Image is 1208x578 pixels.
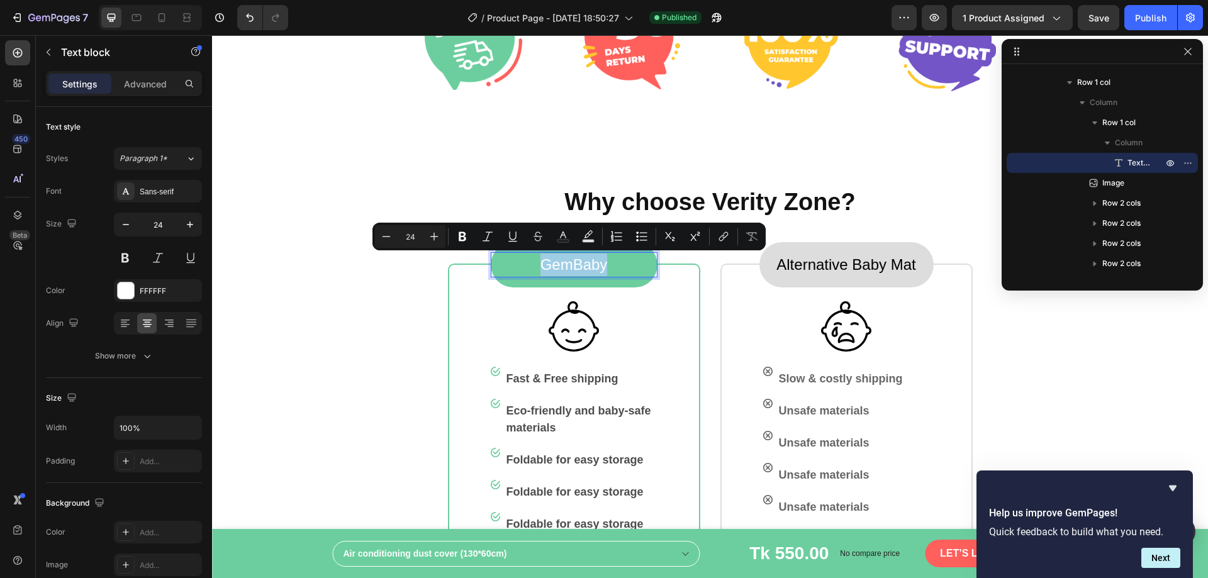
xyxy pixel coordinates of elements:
span: Row 2 cols [1102,217,1141,230]
div: Align [46,315,81,332]
p: GemBaby [280,218,444,241]
div: Show more [95,350,154,362]
p: Foldable for easy storage [294,448,432,465]
div: Editor contextual toolbar [372,223,766,250]
div: Size [46,390,79,407]
div: Let’s lay & play [728,512,817,524]
img: Alt Image [551,428,561,437]
div: Publish [1135,11,1166,25]
div: Color [46,526,65,538]
div: Background [46,495,107,512]
input: Auto [115,416,201,439]
span: Text block [1127,157,1150,169]
button: Save [1078,5,1119,30]
span: / [481,11,484,25]
button: Next question [1141,548,1180,568]
div: Sans-serif [140,186,199,197]
span: Column [1090,96,1117,109]
div: Rich Text Editor. Editing area: main [279,217,445,242]
span: Published [662,12,696,23]
p: Quick feedback to build what you need. [989,526,1180,538]
span: Product Page - [DATE] 18:50:27 [487,11,619,25]
p: Unsafe materials [567,464,657,481]
span: Row 2 cols [1102,197,1141,209]
p: Slow & costly shipping [567,335,691,352]
div: Beta [9,230,30,240]
button: 1 product assigned [952,5,1073,30]
div: Add... [140,560,199,571]
h2: Help us improve GemPages! [989,506,1180,521]
span: Column [1115,136,1143,149]
span: Save [1088,13,1109,23]
span: Row 2 cols [1102,237,1141,250]
p: Why choose Verity Zone? [21,153,975,182]
button: Let’s lay & play [713,504,847,531]
div: Image [46,559,68,570]
p: Unsafe materials [567,431,657,448]
img: Alt Image [551,460,561,469]
p: Text block [61,45,168,60]
p: Advanced [124,77,167,91]
div: Color [46,285,65,296]
div: Text style [46,121,81,133]
div: 450 [12,134,30,144]
span: Row 2 cols [1102,257,1141,270]
p: Foldable for easy storage [294,481,432,497]
div: FFFFFF [140,286,199,297]
img: Alt Image [551,364,561,373]
img: Alt Image [279,331,288,341]
span: Image [1102,177,1124,189]
img: Alt Image [551,396,561,405]
img: Alt Image [279,477,288,486]
img: Alt Image [551,331,561,341]
span: Row 1 col [1077,76,1110,89]
span: 1 product assigned [963,11,1044,25]
div: Help us improve GemPages! [989,481,1180,568]
p: Unsafe materials [567,367,657,384]
div: Tk 550.00 [536,504,618,533]
img: Alt Image [337,266,387,316]
img: Alt Image [279,413,288,422]
div: Width [46,422,67,433]
span: Row 1 col [1102,116,1136,129]
div: Add... [140,527,199,538]
p: No compare price [628,514,688,522]
p: Settings [62,77,98,91]
img: Alt Image [279,364,288,373]
p: Foldable for easy storage [294,416,432,433]
p: Eco-friendly and baby-safe materials [294,367,444,401]
div: Padding [46,455,75,467]
div: Undo/Redo [237,5,288,30]
span: Paragraph 1* [120,153,167,164]
p: 7 [82,10,88,25]
div: Add... [140,456,199,467]
button: 7 [5,5,94,30]
button: Hide survey [1165,481,1180,496]
div: Styles [46,153,68,164]
button: Paragraph 1* [114,147,202,170]
img: Alt Image [279,445,288,454]
div: Font [46,186,62,197]
p: Unsafe materials [567,399,657,416]
h2: Rich Text Editor. Editing area: main [20,152,976,183]
button: Publish [1124,5,1177,30]
div: Size [46,216,79,233]
button: Show more [46,345,202,367]
iframe: Design area [212,35,1208,578]
p: Fast & Free shipping [294,335,406,352]
img: Alt Image [609,266,659,316]
p: Alternative Baby Mat [559,218,710,241]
